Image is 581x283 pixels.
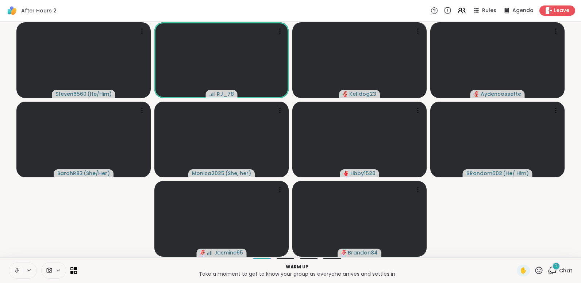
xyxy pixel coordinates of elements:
[214,249,243,256] span: Jasmine95
[81,264,512,270] p: Warm up
[344,171,349,176] span: audio-muted
[555,263,558,269] span: 2
[225,170,251,177] span: ( She, her )
[481,90,521,98] span: Aydencossette
[217,90,234,98] span: RJ_78
[512,7,534,14] span: Agenda
[192,170,224,177] span: Monica2025
[482,7,496,14] span: Rules
[554,7,569,14] span: Leave
[87,90,112,98] span: ( He/Him )
[559,267,572,274] span: Chat
[503,170,529,177] span: ( He/ Him )
[350,170,376,177] span: Libby1520
[200,250,205,255] span: audio-muted
[6,4,18,17] img: ShareWell Logomark
[84,170,110,177] span: ( She/Her )
[349,90,376,98] span: Kelldog23
[57,170,83,177] span: SarahR83
[21,7,57,14] span: After Hours 2
[466,170,502,177] span: BRandom502
[341,250,346,255] span: audio-muted
[81,270,512,278] p: Take a moment to get to know your group as everyone arrives and settles in
[55,90,86,98] span: Steven6560
[343,91,348,97] span: audio-muted
[348,249,378,256] span: Brandon84
[520,266,527,275] span: ✋
[474,91,479,97] span: audio-muted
